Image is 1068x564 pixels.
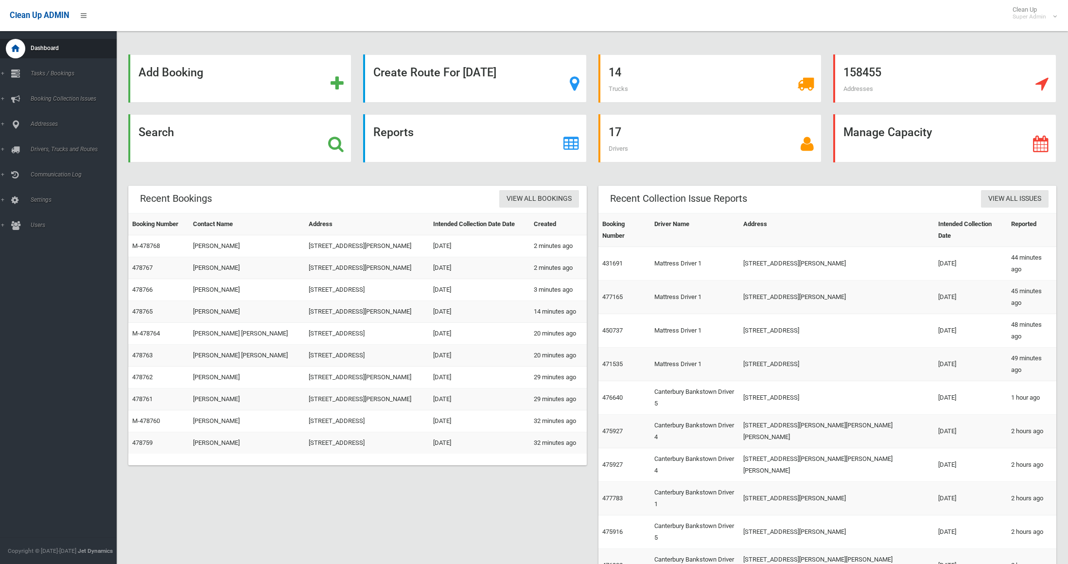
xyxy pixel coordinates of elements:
span: Addresses [28,121,126,127]
a: View All Issues [981,190,1049,208]
td: [STREET_ADDRESS] [305,345,429,367]
a: 158455 Addresses [833,54,1056,103]
td: 32 minutes ago [530,432,586,454]
td: 29 minutes ago [530,367,586,388]
td: Canterbury Bankstown Driver 4 [650,448,739,482]
th: Address [305,213,429,235]
strong: 14 [609,66,621,79]
td: [DATE] [934,482,1007,515]
a: Create Route For [DATE] [363,54,586,103]
th: Driver Name [650,213,739,247]
td: [PERSON_NAME] [189,410,305,432]
td: [PERSON_NAME] [189,388,305,410]
a: 478765 [132,308,153,315]
td: [STREET_ADDRESS] [305,279,429,301]
a: Manage Capacity [833,114,1056,162]
td: [STREET_ADDRESS][PERSON_NAME] [739,482,934,515]
strong: Create Route For [DATE] [373,66,496,79]
td: 2 hours ago [1007,448,1056,482]
a: Add Booking [128,54,351,103]
span: Drivers, Trucks and Routes [28,146,126,153]
a: 478763 [132,352,153,359]
td: [STREET_ADDRESS] [739,348,934,381]
td: 2 hours ago [1007,482,1056,515]
a: 431691 [602,260,623,267]
td: [DATE] [934,381,1007,415]
td: [PERSON_NAME] [189,257,305,279]
td: [STREET_ADDRESS] [739,381,934,415]
span: Users [28,222,126,229]
th: Address [739,213,934,247]
td: 45 minutes ago [1007,281,1056,314]
strong: Manage Capacity [843,125,932,139]
td: [STREET_ADDRESS][PERSON_NAME] [739,247,934,281]
td: [DATE] [934,247,1007,281]
td: Mattress Driver 1 [650,348,739,381]
td: [STREET_ADDRESS] [305,410,429,432]
a: M-478768 [132,242,160,249]
span: Addresses [843,85,873,92]
a: 17 Drivers [598,114,822,162]
a: Search [128,114,351,162]
th: Reported [1007,213,1056,247]
td: 3 minutes ago [530,279,586,301]
span: Drivers [609,145,628,152]
td: [PERSON_NAME] [189,279,305,301]
strong: 158455 [843,66,881,79]
td: Mattress Driver 1 [650,247,739,281]
td: [DATE] [429,432,530,454]
td: 49 minutes ago [1007,348,1056,381]
td: [STREET_ADDRESS] [305,432,429,454]
strong: Jet Dynamics [78,547,113,554]
a: 478759 [132,439,153,446]
td: Canterbury Bankstown Driver 4 [650,415,739,448]
a: 14 Trucks [598,54,822,103]
td: [DATE] [429,301,530,323]
td: [DATE] [429,410,530,432]
td: [PERSON_NAME] [PERSON_NAME] [189,345,305,367]
a: 478766 [132,286,153,293]
td: 20 minutes ago [530,345,586,367]
strong: Add Booking [139,66,203,79]
td: [DATE] [934,415,1007,448]
a: 477165 [602,293,623,300]
header: Recent Collection Issue Reports [598,189,759,208]
td: [DATE] [429,367,530,388]
td: 32 minutes ago [530,410,586,432]
td: [STREET_ADDRESS][PERSON_NAME] [305,301,429,323]
a: 478761 [132,395,153,403]
a: M-478764 [132,330,160,337]
td: [STREET_ADDRESS][PERSON_NAME] [305,235,429,257]
th: Booking Number [128,213,189,235]
td: 2 minutes ago [530,235,586,257]
a: 477783 [602,494,623,502]
td: [STREET_ADDRESS][PERSON_NAME][PERSON_NAME][PERSON_NAME] [739,415,934,448]
td: 2 minutes ago [530,257,586,279]
small: Super Admin [1013,13,1046,20]
th: Intended Collection Date [934,213,1007,247]
a: 476640 [602,394,623,401]
td: [DATE] [934,448,1007,482]
td: [STREET_ADDRESS] [305,323,429,345]
td: [PERSON_NAME] [189,301,305,323]
a: 475916 [602,528,623,535]
a: M-478760 [132,417,160,424]
span: Tasks / Bookings [28,70,126,77]
td: 2 hours ago [1007,415,1056,448]
td: [DATE] [934,348,1007,381]
th: Intended Collection Date Date [429,213,530,235]
td: [DATE] [934,281,1007,314]
strong: 17 [609,125,621,139]
td: [PERSON_NAME] [189,235,305,257]
td: [PERSON_NAME] [189,367,305,388]
td: [DATE] [934,314,1007,348]
td: Mattress Driver 1 [650,281,739,314]
td: 48 minutes ago [1007,314,1056,348]
a: View All Bookings [499,190,579,208]
td: [DATE] [429,388,530,410]
td: [DATE] [934,515,1007,549]
span: Clean Up ADMIN [10,11,69,20]
td: Canterbury Bankstown Driver 5 [650,381,739,415]
td: 2 hours ago [1007,515,1056,549]
td: Canterbury Bankstown Driver 5 [650,515,739,549]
